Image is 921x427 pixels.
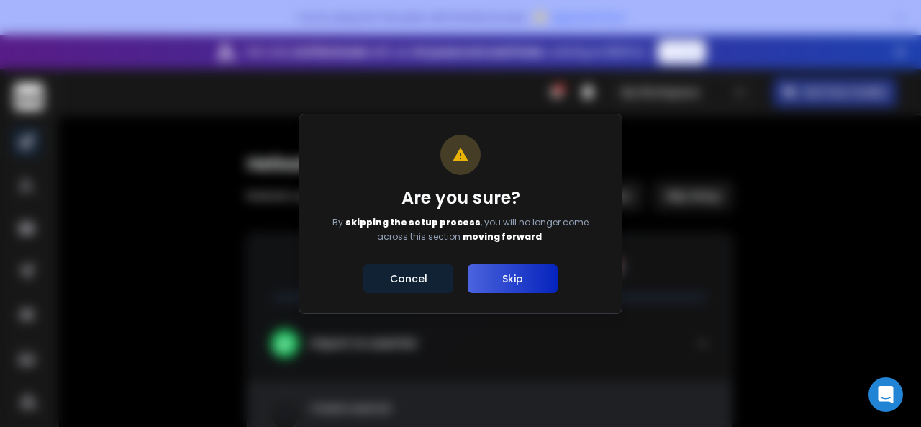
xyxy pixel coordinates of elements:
[468,264,558,293] button: Skip
[363,264,453,293] button: Cancel
[345,216,481,228] span: skipping the setup process
[463,230,542,243] span: moving forward
[319,215,602,244] p: By , you will no longer come across this section .
[319,186,602,210] h1: Are you sure?
[868,377,903,412] div: Open Intercom Messenger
